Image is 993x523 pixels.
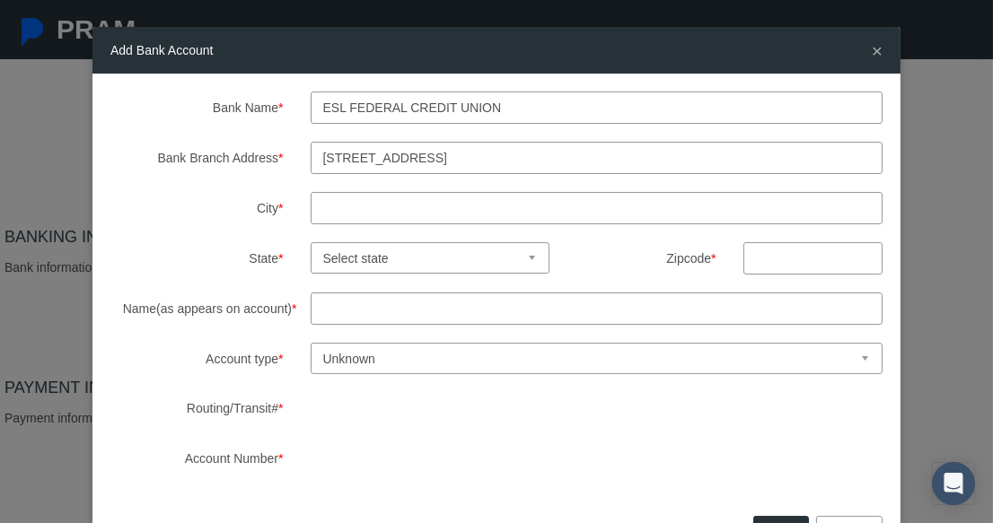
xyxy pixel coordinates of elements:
[97,292,297,325] label: Name(as appears on account)
[872,40,883,61] span: ×
[97,142,297,174] label: Bank Branch Address
[97,242,297,275] label: State
[97,343,297,374] label: Account type
[97,442,297,475] label: Account Number
[97,192,297,224] label: City
[576,242,729,274] label: Zipcode
[872,41,883,60] button: Close
[97,92,297,124] label: Bank Name
[110,40,213,60] h5: Add Bank Account
[932,462,975,505] div: Open Intercom Messenger
[97,392,297,424] label: Routing/Transit#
